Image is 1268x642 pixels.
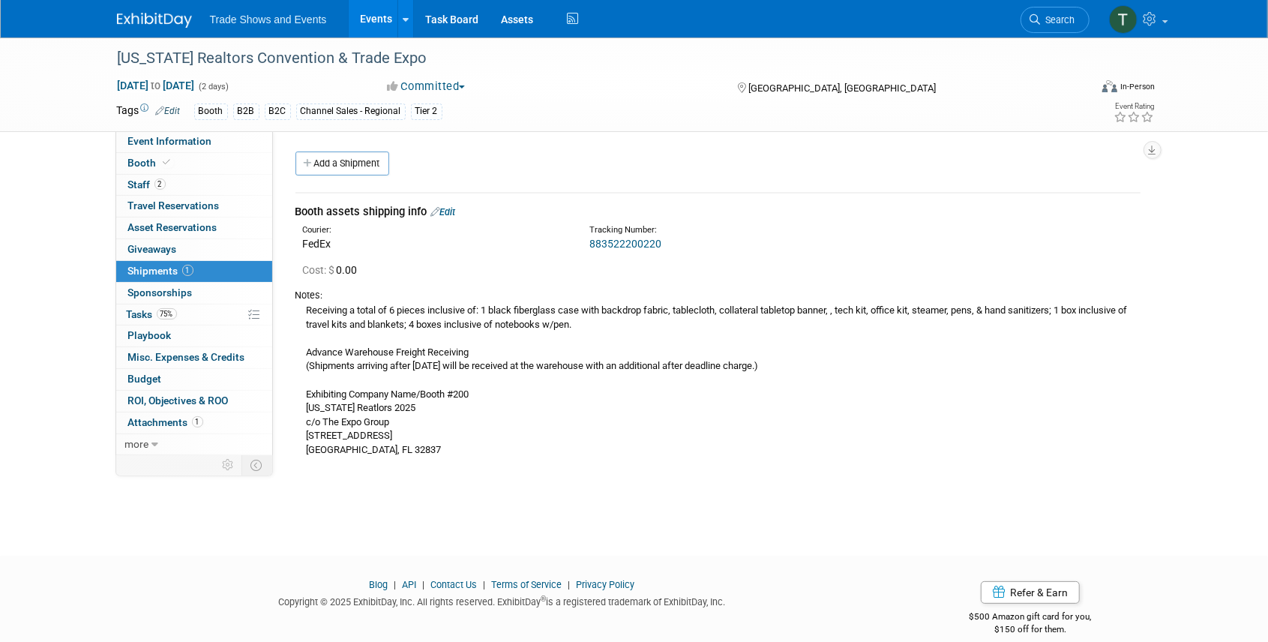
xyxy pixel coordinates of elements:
a: Budget [116,369,272,390]
span: Booth [128,157,174,169]
a: more [116,434,272,455]
div: B2B [233,103,259,119]
div: FedEx [303,236,567,251]
span: Sponsorships [128,286,193,298]
a: Playbook [116,325,272,346]
img: Format-Inperson.png [1102,80,1117,92]
a: Privacy Policy [576,579,634,590]
sup: ® [541,595,546,603]
div: B2C [265,103,291,119]
span: [GEOGRAPHIC_DATA], [GEOGRAPHIC_DATA] [748,82,936,94]
span: Event Information [128,135,212,147]
a: Contact Us [430,579,477,590]
a: Refer & Earn [981,581,1080,604]
span: 75% [157,308,177,319]
a: Blog [369,579,388,590]
div: Courier: [303,224,567,236]
div: Channel Sales - Regional [296,103,406,119]
a: Travel Reservations [116,196,272,217]
a: 883522200220 [589,238,661,250]
div: $500 Amazon gift card for you, [910,601,1152,635]
span: Giveaways [128,243,177,255]
span: (2 days) [198,82,229,91]
div: Booth assets shipping info [295,204,1141,220]
span: 2 [154,178,166,190]
span: 1 [192,416,203,427]
span: Misc. Expenses & Credits [128,351,245,363]
div: In-Person [1120,81,1155,92]
span: Search [1041,14,1075,25]
span: | [479,579,489,590]
a: Tasks75% [116,304,272,325]
button: Committed [382,79,471,94]
div: Event Rating [1114,103,1154,110]
div: Receiving a total of 6 pieces inclusive of: 1 black fiberglass case with backdrop fabric, tablecl... [295,302,1141,457]
div: Tier 2 [411,103,442,119]
td: Toggle Event Tabs [241,455,272,475]
span: ROI, Objectives & ROO [128,394,229,406]
span: Tasks [127,308,177,320]
a: Event Information [116,131,272,152]
span: Shipments [128,265,193,277]
span: Budget [128,373,162,385]
span: | [564,579,574,590]
div: Booth [194,103,228,119]
span: | [418,579,428,590]
div: Copyright © 2025 ExhibitDay, Inc. All rights reserved. ExhibitDay is a registered trademark of Ex... [117,592,888,609]
td: Personalize Event Tab Strip [216,455,242,475]
i: Booth reservation complete [163,158,171,166]
span: Playbook [128,329,172,341]
span: 1 [182,265,193,276]
a: API [402,579,416,590]
a: Edit [431,206,456,217]
a: Giveaways [116,239,272,260]
span: Staff [128,178,166,190]
div: Tracking Number: [589,224,925,236]
span: Travel Reservations [128,199,220,211]
a: Search [1021,7,1090,33]
div: Event Format [1001,78,1156,100]
span: Asset Reservations [128,221,217,233]
a: Asset Reservations [116,217,272,238]
a: Shipments1 [116,261,272,282]
a: Booth [116,153,272,174]
img: Tiff Wagner [1109,5,1138,34]
div: [US_STATE] Realtors Convention & Trade Expo [112,45,1067,72]
div: $150 off for them. [910,623,1152,636]
a: Staff2 [116,175,272,196]
span: to [149,79,163,91]
span: more [125,438,149,450]
a: Sponsorships [116,283,272,304]
a: Add a Shipment [295,151,389,175]
a: Terms of Service [491,579,562,590]
div: Notes: [295,289,1141,302]
span: | [390,579,400,590]
span: 0.00 [303,264,364,276]
a: Attachments1 [116,412,272,433]
span: Trade Shows and Events [210,13,327,25]
img: ExhibitDay [117,13,192,28]
span: [DATE] [DATE] [117,79,196,92]
a: Misc. Expenses & Credits [116,347,272,368]
a: Edit [156,106,181,116]
td: Tags [117,103,181,120]
span: Cost: $ [303,264,337,276]
span: Attachments [128,416,203,428]
a: ROI, Objectives & ROO [116,391,272,412]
